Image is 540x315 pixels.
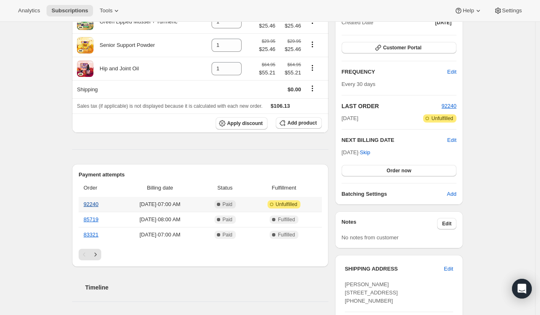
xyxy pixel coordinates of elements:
[342,218,438,229] h3: Notes
[442,65,461,79] button: Edit
[383,44,421,51] span: Customer Portal
[77,60,93,77] img: product img
[204,184,246,192] span: Status
[77,37,93,53] img: product img
[342,114,358,123] span: [DATE]
[223,201,233,208] span: Paid
[121,231,199,239] span: [DATE] · 07:00 AM
[342,42,456,53] button: Customer Portal
[79,179,119,197] th: Order
[444,265,453,273] span: Edit
[345,281,398,304] span: [PERSON_NAME] [STREET_ADDRESS] [PHONE_NUMBER]
[342,81,375,87] span: Every 30 days
[276,117,321,129] button: Add product
[447,136,456,144] button: Edit
[355,146,375,159] button: Skip
[251,184,317,192] span: Fulfillment
[435,19,452,26] span: [DATE]
[431,115,453,122] span: Unfulfilled
[449,5,487,16] button: Help
[306,63,319,72] button: Product actions
[442,188,461,201] button: Add
[502,7,522,14] span: Settings
[100,7,112,14] span: Tools
[259,22,275,30] span: $25.46
[18,7,40,14] span: Analytics
[287,39,301,44] small: $29.95
[90,249,101,260] button: Next
[276,201,298,208] span: Unfulfilled
[287,62,301,67] small: $64.95
[342,102,442,110] h2: LAST ORDER
[439,262,458,276] button: Edit
[306,40,319,49] button: Product actions
[512,279,532,299] div: Open Intercom Messenger
[442,102,456,110] button: 92240
[278,232,295,238] span: Fulfilled
[342,68,447,76] h2: FREQUENCY
[463,7,474,14] span: Help
[84,201,98,207] a: 92240
[85,283,328,292] h2: Timeline
[386,167,411,174] span: Order now
[93,65,139,73] div: Hip and Joint Oil
[447,190,456,198] span: Add
[280,69,301,77] span: $55.21
[84,232,98,238] a: 83321
[227,120,263,127] span: Apply discount
[259,69,275,77] span: $55.21
[288,86,301,93] span: $0.00
[95,5,126,16] button: Tools
[271,103,290,109] span: $106.13
[342,165,456,176] button: Order now
[287,120,317,126] span: Add product
[342,136,447,144] h2: NEXT BILLING DATE
[13,5,45,16] button: Analytics
[47,5,93,16] button: Subscriptions
[442,103,456,109] a: 92240
[437,218,456,229] button: Edit
[72,80,202,98] th: Shipping
[342,190,447,198] h6: Batching Settings
[489,5,527,16] button: Settings
[121,215,199,224] span: [DATE] · 08:00 AM
[79,249,322,260] nav: Pagination
[278,216,295,223] span: Fulfilled
[93,41,155,49] div: Senior Support Powder
[342,234,399,241] span: No notes from customer
[442,220,452,227] span: Edit
[121,184,199,192] span: Billing date
[430,17,456,28] button: [DATE]
[280,45,301,53] span: $25.46
[51,7,88,14] span: Subscriptions
[447,68,456,76] span: Edit
[223,216,233,223] span: Paid
[262,39,275,44] small: $29.95
[77,103,263,109] span: Sales tax (if applicable) is not displayed because it is calculated with each new order.
[84,216,98,222] a: 85719
[360,148,370,157] span: Skip
[280,22,301,30] span: $25.46
[342,149,370,155] span: [DATE] ·
[262,62,275,67] small: $64.95
[345,265,444,273] h3: SHIPPING ADDRESS
[216,117,268,130] button: Apply discount
[79,171,322,179] h2: Payment attempts
[259,45,275,53] span: $25.46
[121,200,199,208] span: [DATE] · 07:00 AM
[93,18,177,26] div: Green Lipped Mussel + Turmeric
[223,232,233,238] span: Paid
[342,19,373,27] span: Created Date
[306,84,319,93] button: Shipping actions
